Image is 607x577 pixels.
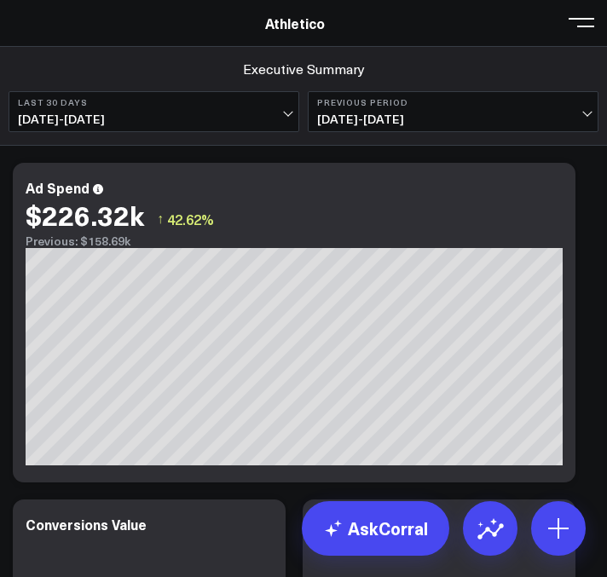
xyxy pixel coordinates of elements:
div: $226.32k [26,199,144,230]
button: Last 30 Days[DATE]-[DATE] [9,91,299,132]
b: Last 30 Days [18,97,290,107]
a: Executive Summary [243,60,365,78]
span: [DATE] - [DATE] [18,113,290,126]
div: Conversions Value [26,515,147,534]
a: Athletico [265,14,325,32]
b: Previous Period [317,97,589,107]
a: AskCorral [302,501,449,556]
button: Previous Period[DATE]-[DATE] [308,91,598,132]
span: ↑ [157,208,164,230]
span: [DATE] - [DATE] [317,113,589,126]
div: Previous: $158.69k [26,234,563,248]
div: Ad Spend [26,178,90,197]
span: 42.62% [167,210,214,228]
